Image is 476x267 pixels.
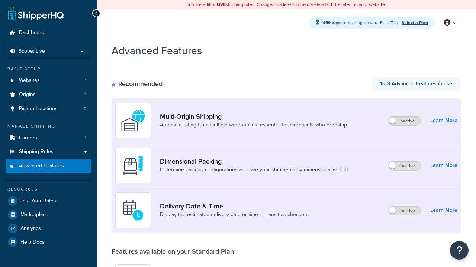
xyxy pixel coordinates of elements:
[19,78,40,84] span: Websites
[120,152,146,178] img: DTVBYsAAAAAASUVORK5CYII=
[430,115,457,126] a: Learn More
[6,186,91,192] div: Resources
[19,30,44,36] span: Dashboard
[20,212,48,218] span: Marketplace
[19,149,54,155] span: Shipping Rules
[388,206,421,215] label: Inactive
[19,48,45,55] span: Scope: Live
[85,92,86,98] span: 1
[6,208,91,221] a: Marketplace
[19,135,37,141] span: Carriers
[217,1,226,8] b: LIVE
[160,157,348,165] a: Dimensional Packing
[20,239,45,245] span: Help Docs
[380,80,452,88] span: Advanced Features in use
[160,121,347,129] a: Automate rating from multiple warehouses, essential for merchants who dropship
[84,106,86,112] span: 0
[112,247,234,256] div: Features available on your Standard Plan
[430,160,457,171] a: Learn More
[6,66,91,72] div: Basic Setup
[19,163,64,169] span: Advanced Features
[402,19,428,26] a: Select a Plan
[6,194,91,208] a: Test Your Rates
[160,202,310,210] a: Delivery Date & Time
[321,19,400,26] span: remaining on your Free Trial
[6,131,91,145] a: Carriers1
[388,161,421,170] label: Inactive
[85,135,86,141] span: 1
[112,43,202,58] h1: Advanced Features
[380,80,390,88] strong: 1 of 3
[85,163,86,169] span: 1
[6,159,91,173] li: Advanced Features
[20,225,41,232] span: Analytics
[6,26,91,40] a: Dashboard
[6,159,91,173] a: Advanced Features1
[430,205,457,215] a: Learn More
[6,74,91,88] a: Websites1
[450,241,469,260] button: Open Resource Center
[112,80,163,88] div: Recommended
[160,112,347,121] a: Multi-Origin Shipping
[19,106,58,112] span: Pickup Locations
[6,102,91,116] a: Pickup Locations0
[160,211,310,218] a: Display the estimated delivery date or time in transit as checkout.
[6,74,91,88] li: Websites
[6,88,91,102] a: Origins1
[6,222,91,235] a: Analytics
[6,145,91,159] a: Shipping Rules
[120,197,146,223] img: gfkeb5ejjkALwAAAABJRU5ErkJggg==
[6,123,91,129] div: Manage Shipping
[19,92,36,98] span: Origins
[120,108,146,133] img: WatD5o0RtDAAAAAElFTkSuQmCC
[388,116,421,125] label: Inactive
[6,235,91,249] a: Help Docs
[6,131,91,145] li: Carriers
[160,166,348,174] a: Determine packing configurations and rate your shipments by dimensional weight
[321,19,341,26] strong: 1459 days
[20,198,56,204] span: Test Your Rates
[85,78,86,84] span: 1
[6,102,91,116] li: Pickup Locations
[6,88,91,102] li: Origins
